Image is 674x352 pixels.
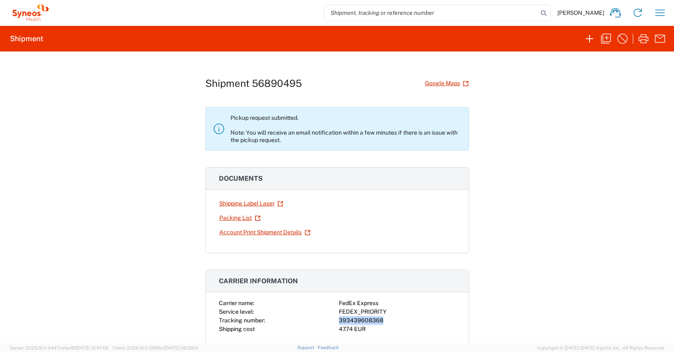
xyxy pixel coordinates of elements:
[297,345,318,350] a: Support
[557,9,604,16] span: [PERSON_NAME]
[219,175,263,182] span: Documents
[318,345,339,350] a: Feedback
[339,308,456,316] div: FEDEX_PRIORITY
[165,345,198,350] span: [DATE] 09:39:01
[219,300,254,306] span: Carrier name:
[219,277,298,285] span: Carrier information
[219,196,284,211] a: Shipping Label Laser
[10,345,109,350] span: Server: 2025.19.0-d447cefac8f
[219,308,254,315] span: Service level:
[205,77,302,89] h1: Shipment 56890495
[230,114,462,144] p: Pickup request submitted. Note: You will receive an email notification within a few minutes if th...
[10,34,43,44] h2: Shipment
[113,345,198,350] span: Client: 2025.19.0-129fbcf
[425,76,469,91] a: Google Maps
[219,211,261,225] a: Packing List
[537,344,664,352] span: Copyright © [DATE]-[DATE] Agistix Inc., All Rights Reserved
[219,326,255,332] span: Shipping cost
[219,317,265,324] span: Tracking number:
[339,325,456,333] div: 47.74 EUR
[339,316,456,325] div: 393439608368
[75,345,109,350] span: [DATE] 10:47:06
[324,5,538,21] input: Shipment, tracking or reference number
[339,299,456,308] div: FedEx Express
[219,225,311,240] a: Account Print Shipment Details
